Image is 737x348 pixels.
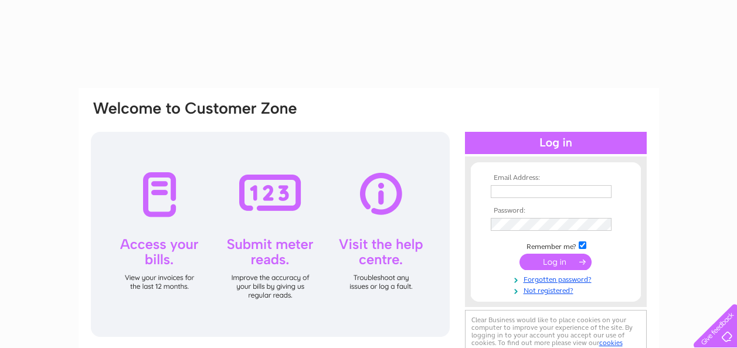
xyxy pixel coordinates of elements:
[488,174,624,182] th: Email Address:
[488,207,624,215] th: Password:
[491,284,624,295] a: Not registered?
[488,240,624,251] td: Remember me?
[491,273,624,284] a: Forgotten password?
[519,254,592,270] input: Submit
